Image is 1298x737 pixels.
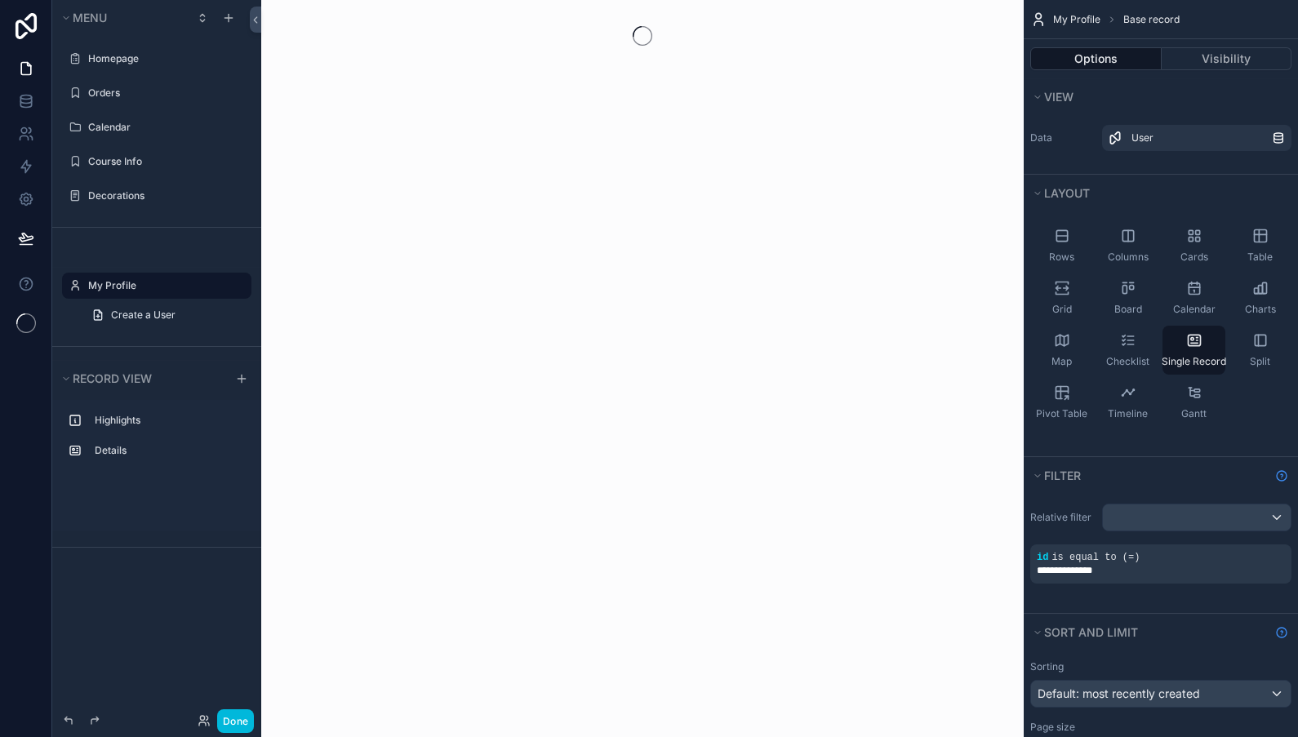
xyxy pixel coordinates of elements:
button: View [1030,86,1282,109]
button: Hidden pages [59,274,245,297]
svg: Show help information [1275,626,1288,639]
svg: Show help information [1275,469,1288,482]
span: Columns [1108,251,1149,264]
div: scrollable content [52,400,261,480]
span: Filter [1044,468,1081,482]
label: Details [95,444,238,457]
label: Orders [88,87,242,100]
label: Homepage [88,52,242,65]
button: Calendar [1162,273,1225,322]
span: Pivot Table [1036,407,1087,420]
button: Table [1229,221,1291,270]
button: Checklist [1096,326,1159,375]
button: Cards [1162,221,1225,270]
span: Map [1051,355,1072,368]
button: Sort And Limit [1030,621,1269,644]
span: Split [1250,355,1270,368]
label: Data [1030,131,1096,144]
span: Calendar [1173,303,1216,316]
a: User [1102,125,1291,151]
button: Visibility [1162,47,1292,70]
span: is equal to (=) [1051,552,1140,563]
span: View [1044,90,1074,104]
button: Options [1030,47,1162,70]
span: Cards [1180,251,1208,264]
span: Layout [1044,186,1090,200]
span: Menu [73,11,107,24]
button: Board [1096,273,1159,322]
span: Checklist [1106,355,1149,368]
button: Rows [1030,221,1093,270]
span: Table [1247,251,1273,264]
span: Sort And Limit [1044,625,1138,639]
button: Default: most recently created [1030,680,1291,708]
button: Pivot Table [1030,378,1093,427]
button: Map [1030,326,1093,375]
button: Grid [1030,273,1093,322]
button: Split [1229,326,1291,375]
span: Charts [1245,303,1276,316]
label: Sorting [1030,660,1064,673]
span: Timeline [1108,407,1148,420]
label: Calendar [88,121,242,134]
label: Highlights [95,414,238,427]
button: Filter [1030,464,1269,487]
button: Layout [1030,182,1282,205]
button: Gantt [1162,378,1225,427]
label: Decorations [88,189,242,202]
button: Menu [59,7,186,29]
span: My Profile [1053,13,1100,26]
button: Timeline [1096,378,1159,427]
span: Single Record [1162,355,1226,368]
label: My Profile [88,279,242,292]
button: Done [217,709,254,733]
span: Gantt [1181,407,1207,420]
span: Default: most recently created [1038,686,1200,700]
a: Create a User [82,302,251,328]
button: Charts [1229,273,1291,322]
button: Record view [59,367,225,390]
span: User [1131,131,1154,144]
button: Columns [1096,221,1159,270]
span: Base record [1123,13,1180,26]
span: Create a User [111,309,176,322]
span: Board [1114,303,1142,316]
span: Rows [1049,251,1074,264]
label: Relative filter [1030,511,1096,524]
span: Record view [73,371,152,385]
span: Grid [1052,303,1072,316]
button: Single Record [1162,326,1225,375]
label: Course Info [88,155,242,168]
span: id [1037,552,1048,563]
